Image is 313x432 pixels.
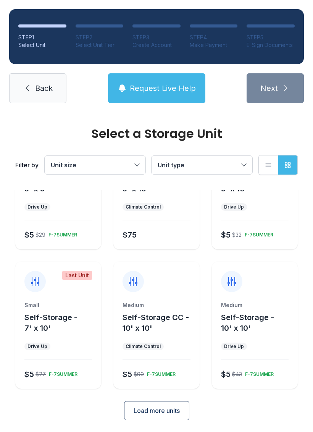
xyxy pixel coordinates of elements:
[123,230,137,240] div: $75
[247,41,295,49] div: E-Sign Documents
[144,368,176,377] div: F-7SUMMER
[232,231,242,239] div: $32
[24,312,98,333] button: Self-Storage - 7' x 10'
[132,41,181,49] div: Create Account
[76,34,124,41] div: STEP 2
[130,83,196,94] span: Request Live Help
[152,156,252,174] button: Unit type
[134,406,180,415] span: Load more units
[123,313,189,333] span: Self-Storage CC - 10' x 10'
[18,41,66,49] div: Select Unit
[123,301,190,309] div: Medium
[18,34,66,41] div: STEP 1
[247,34,295,41] div: STEP 5
[51,161,76,169] span: Unit size
[221,312,295,333] button: Self-Storage - 10' x 10'
[24,369,34,380] div: $5
[62,271,92,280] div: Last Unit
[35,83,53,94] span: Back
[45,229,77,238] div: F-7SUMMER
[224,204,244,210] div: Drive Up
[45,156,145,174] button: Unit size
[46,368,77,377] div: F-7SUMMER
[76,41,124,49] div: Select Unit Tier
[221,313,274,333] span: Self-Storage - 10' x 10'
[224,343,244,349] div: Drive Up
[15,128,298,140] div: Select a Storage Unit
[123,312,196,333] button: Self-Storage CC - 10' x 10'
[27,204,47,210] div: Drive Up
[232,371,242,378] div: $43
[158,161,184,169] span: Unit type
[132,34,181,41] div: STEP 3
[15,160,39,170] div: Filter by
[123,369,132,380] div: $5
[190,34,238,41] div: STEP 4
[24,301,92,309] div: Small
[242,368,274,377] div: F-7SUMMER
[190,41,238,49] div: Make Payment
[27,343,47,349] div: Drive Up
[260,83,278,94] span: Next
[221,301,289,309] div: Medium
[35,231,45,239] div: $29
[242,229,273,238] div: F-7SUMMER
[221,369,231,380] div: $5
[24,313,77,333] span: Self-Storage - 7' x 10'
[221,230,231,240] div: $5
[134,371,144,378] div: $99
[126,204,161,210] div: Climate Control
[126,343,161,349] div: Climate Control
[35,371,46,378] div: $77
[24,230,34,240] div: $5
